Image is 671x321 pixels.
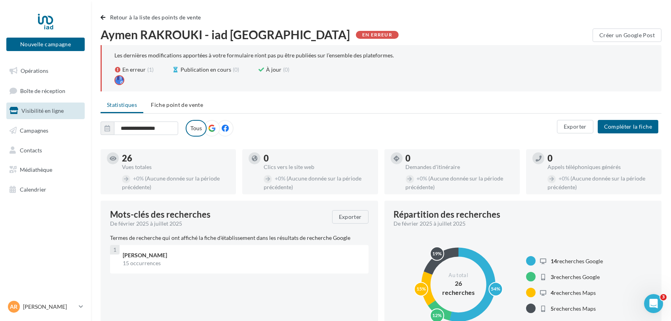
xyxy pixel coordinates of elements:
span: 0% [559,175,569,182]
span: Calendrier [20,186,46,193]
span: Boîte de réception [20,87,65,94]
div: 26 [122,154,230,163]
span: AR [10,303,18,311]
span: (1) [147,66,154,74]
span: 4 [551,289,554,296]
a: Calendrier [5,181,86,198]
span: + [275,175,278,182]
a: Visibilité en ligne [5,103,86,119]
a: Compléter la fiche [595,123,661,129]
span: (0) [233,66,239,74]
span: + [559,175,562,182]
button: Retour à la liste des points de vente [101,13,204,22]
span: (Aucune donnée sur la période précédente) [122,175,220,190]
div: 0 [406,154,513,163]
button: Compléter la fiche [598,120,658,133]
a: Médiathèque [5,161,86,178]
span: recherches Google [551,258,603,264]
span: Médiathèque [20,166,52,173]
span: recherches Maps [551,305,596,312]
span: 0% [275,175,285,182]
span: (Aucune donnée sur la période précédente) [264,175,361,190]
div: 0 [264,154,371,163]
div: Les dernières modifications apportées à votre formulaire n’ont pas pu être publiées sur l’ensembl... [114,51,649,59]
button: Nouvelle campagne [6,38,85,51]
span: (Aucune donnée sur la période précédente) [547,175,645,190]
label: Tous [186,120,207,137]
span: 5 [551,305,554,312]
a: AR [PERSON_NAME] [6,299,85,314]
span: Contacts [20,146,42,153]
div: 15 occurrences [123,259,362,267]
a: Campagnes [5,122,86,139]
div: De février 2025 à juillet 2025 [110,220,326,228]
span: (0) [283,66,289,74]
span: (Aucune donnée sur la période précédente) [406,175,504,190]
div: Demandes d'itinéraire [406,164,513,170]
span: recherches Maps [551,289,596,296]
div: 0 [547,154,655,163]
span: Mots-clés des recherches [110,210,211,219]
span: Campagnes [20,127,48,134]
div: Appels téléphoniques générés [547,164,655,170]
div: [PERSON_NAME] [123,251,362,259]
div: En erreur [356,31,399,39]
button: Exporter [557,120,593,133]
a: Opérations [5,63,86,79]
div: Vues totales [122,164,230,170]
span: + [133,175,136,182]
a: Contacts [5,142,86,159]
span: Aymen RAKROUKI - iad [GEOGRAPHIC_DATA] [101,28,350,40]
span: recherches Google [551,274,600,280]
div: Répartition des recherches [394,210,501,219]
p: [PERSON_NAME] [23,303,76,311]
span: 3 [660,294,667,300]
div: 1 [110,245,120,255]
button: Créer un Google Post [593,28,661,42]
span: 0% [133,175,144,182]
iframe: Intercom live chat [644,294,663,313]
span: Retour à la liste des points de vente [110,14,201,21]
span: 14 [551,258,557,264]
span: À jour [266,66,281,74]
span: + [417,175,420,182]
span: Opérations [21,67,48,74]
span: Fiche point de vente [151,101,203,108]
p: Termes de recherche qui ont affiché la fiche d'établissement dans les résultats de recherche Google [110,234,369,242]
div: Clics vers le site web [264,164,371,170]
span: Publication en cours [181,66,231,74]
a: Boîte de réception [5,82,86,99]
span: Visibilité en ligne [21,107,64,114]
button: Exporter [332,210,369,224]
span: 3 [551,274,554,280]
div: De février 2025 à juillet 2025 [394,220,646,228]
span: 0% [417,175,428,182]
span: En erreur [122,66,146,74]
